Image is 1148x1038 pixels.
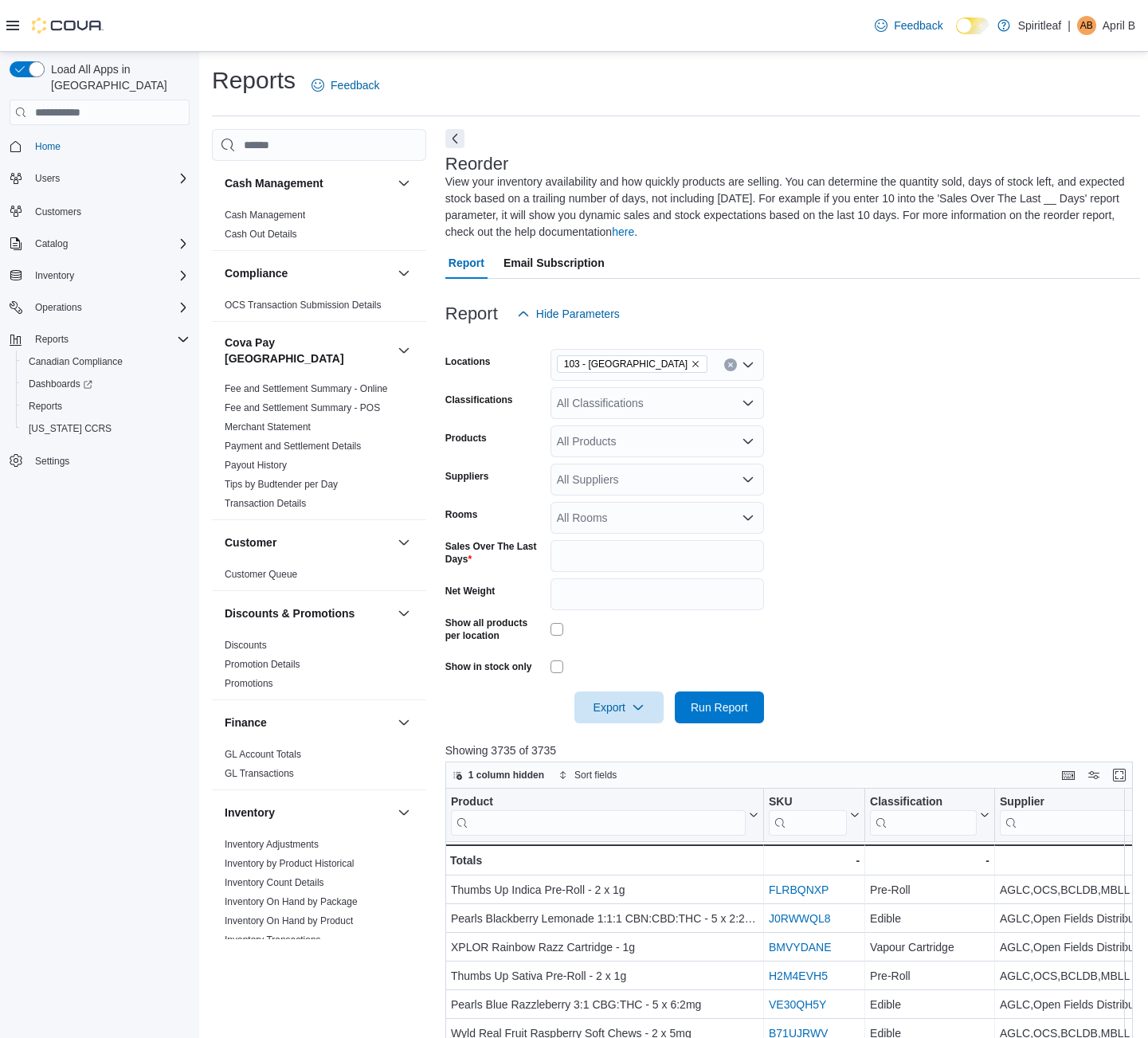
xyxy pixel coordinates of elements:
a: BMVYDANE [769,941,832,954]
button: [US_STATE] CCRS [16,417,196,440]
div: April B [1077,16,1096,35]
span: Customer Queue [225,568,297,581]
span: Canadian Compliance [22,352,190,371]
h3: Inventory [225,805,275,821]
span: Home [29,136,190,156]
label: Rooms [445,508,478,521]
div: Thumbs Up Indica Pre-Roll - 2 x 1g [451,880,758,899]
a: OCS Transaction Submission Details [225,300,382,311]
button: Reports [3,328,196,351]
button: Finance [394,713,413,732]
span: [US_STATE] CCRS [29,422,112,435]
button: Cova Pay [GEOGRAPHIC_DATA] [225,335,391,366]
a: Cash Management [225,210,305,221]
button: Inventory [225,805,391,821]
a: J0RWWQL8 [769,912,831,925]
span: Hide Parameters [536,306,620,322]
h3: Cash Management [225,175,323,191]
a: GL Transactions [225,768,294,779]
span: Reports [29,330,190,349]
div: Product [451,795,746,810]
button: Finance [225,715,391,731]
div: Cova Pay [GEOGRAPHIC_DATA] [212,379,426,519]
span: Washington CCRS [22,419,190,438]
div: SKU URL [769,795,847,836]
span: GL Account Totals [225,748,301,761]
button: Inventory [394,803,413,822]
button: Customer [394,533,413,552]
span: Inventory by Product Historical [225,857,355,870]
label: Locations [445,355,491,368]
div: Cash Management [212,206,426,250]
span: Canadian Compliance [29,355,123,368]
span: Load All Apps in [GEOGRAPHIC_DATA] [45,61,190,93]
span: Payment and Settlement Details [225,440,361,452]
div: Pre-Roll [870,880,989,899]
a: here [612,225,634,238]
a: GL Account Totals [225,749,301,760]
img: Cova [32,18,104,33]
span: Customers [35,206,81,218]
label: Products [445,432,487,445]
button: Open list of options [742,397,754,409]
span: Settings [35,455,69,468]
span: Report [449,247,484,279]
div: SKU [769,795,847,810]
button: Product [451,795,758,836]
span: Users [35,172,60,185]
button: Compliance [394,264,413,283]
a: Promotions [225,678,273,689]
div: View your inventory availability and how quickly products are selling. You can determine the quan... [445,174,1132,241]
button: Customer [225,535,391,550]
span: Feedback [331,77,379,93]
label: Classifications [445,394,513,406]
div: Discounts & Promotions [212,636,426,699]
span: Users [29,169,190,188]
div: Edible [870,909,989,928]
div: Compliance [212,296,426,321]
label: Show all products per location [445,617,544,642]
div: Pearls Blue Razzleberry 3:1 CBG:THC - 5 x 6:2mg [451,995,758,1014]
div: XPLOR Rainbow Razz Cartridge - 1g [451,938,758,957]
span: GL Transactions [225,767,294,780]
p: Spiritleaf [1018,16,1061,35]
button: Open list of options [742,435,754,448]
span: Customers [29,201,190,221]
span: Merchant Statement [225,421,311,433]
h3: Report [445,304,498,323]
button: Users [29,169,66,188]
span: Email Subscription [503,247,605,279]
button: Clear input [724,358,737,371]
button: Keyboard shortcuts [1059,766,1078,785]
a: Reports [22,397,69,416]
button: Classification [870,795,989,836]
h3: Customer [225,535,276,550]
span: Inventory On Hand by Product [225,915,353,927]
span: AB [1080,16,1093,35]
h1: Reports [212,65,296,96]
a: Dashboards [22,374,99,394]
label: Show in stock only [445,660,532,673]
button: Export [574,691,664,723]
span: Feedback [894,18,942,33]
div: - [870,851,989,870]
button: Open list of options [742,511,754,524]
button: Cash Management [225,175,391,191]
label: Suppliers [445,470,489,483]
span: Reports [35,333,69,346]
div: Customer [212,565,426,590]
a: VE30QH5Y [769,998,826,1011]
button: Reports [29,330,75,349]
a: Inventory On Hand by Product [225,915,353,926]
nav: Complex example [10,128,190,514]
button: Discounts & Promotions [394,604,413,623]
button: Enter fullscreen [1110,766,1129,785]
a: Inventory On Hand by Package [225,896,358,907]
button: Sort fields [552,766,623,785]
div: Classification [870,795,977,810]
a: Dashboards [16,373,196,395]
span: Fee and Settlement Summary - POS [225,401,380,414]
label: Sales Over The Last Days [445,540,544,566]
div: Finance [212,745,426,789]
